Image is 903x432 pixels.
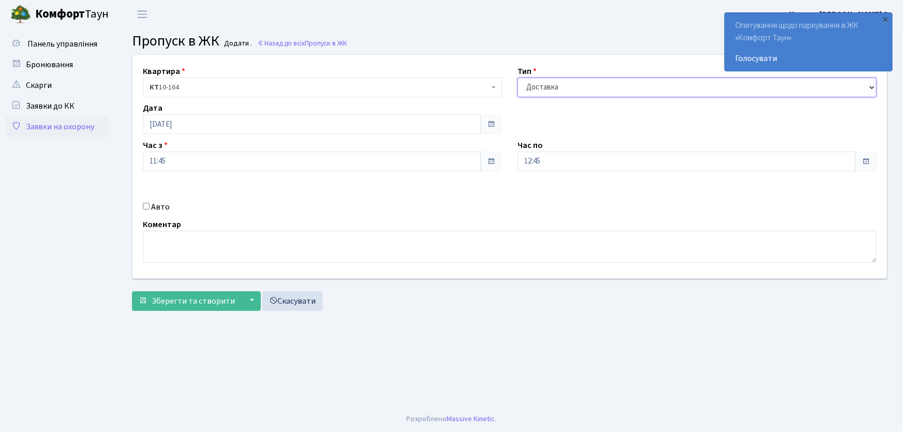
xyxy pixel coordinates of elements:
a: Голосувати [735,52,882,65]
div: Розроблено . [407,413,497,425]
span: Пропуск в ЖК [305,38,347,48]
span: Пропуск в ЖК [132,31,219,51]
b: Цитрус [PERSON_NAME] А. [789,9,891,20]
a: Massive Kinetic [447,413,495,424]
a: Панель управління [5,34,109,54]
b: КТ [150,82,159,93]
a: Бронювання [5,54,109,75]
a: Цитрус [PERSON_NAME] А. [789,8,891,21]
span: Таун [35,6,109,23]
label: Тип [517,65,537,78]
div: × [881,14,891,24]
span: <b>КТ</b>&nbsp;&nbsp;&nbsp;&nbsp;10-164 [150,82,489,93]
label: Час по [517,139,543,152]
a: Скасувати [262,291,322,311]
a: Заявки до КК [5,96,109,116]
div: Опитування щодо паркування в ЖК «Комфорт Таун» [725,13,892,71]
img: logo.png [10,4,31,25]
label: Коментар [143,218,181,231]
b: Комфорт [35,6,85,22]
label: Час з [143,139,168,152]
label: Авто [151,201,170,213]
span: Панель управління [27,38,97,50]
button: Переключити навігацію [129,6,155,23]
a: Назад до всіхПропуск в ЖК [257,38,347,48]
small: Додати . [223,39,253,48]
span: Зберегти та створити [152,295,235,307]
button: Зберегти та створити [132,291,242,311]
a: Скарги [5,75,109,96]
span: <b>КТ</b>&nbsp;&nbsp;&nbsp;&nbsp;10-164 [143,78,502,97]
label: Квартира [143,65,185,78]
a: Заявки на охорону [5,116,109,137]
label: Дата [143,102,162,114]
